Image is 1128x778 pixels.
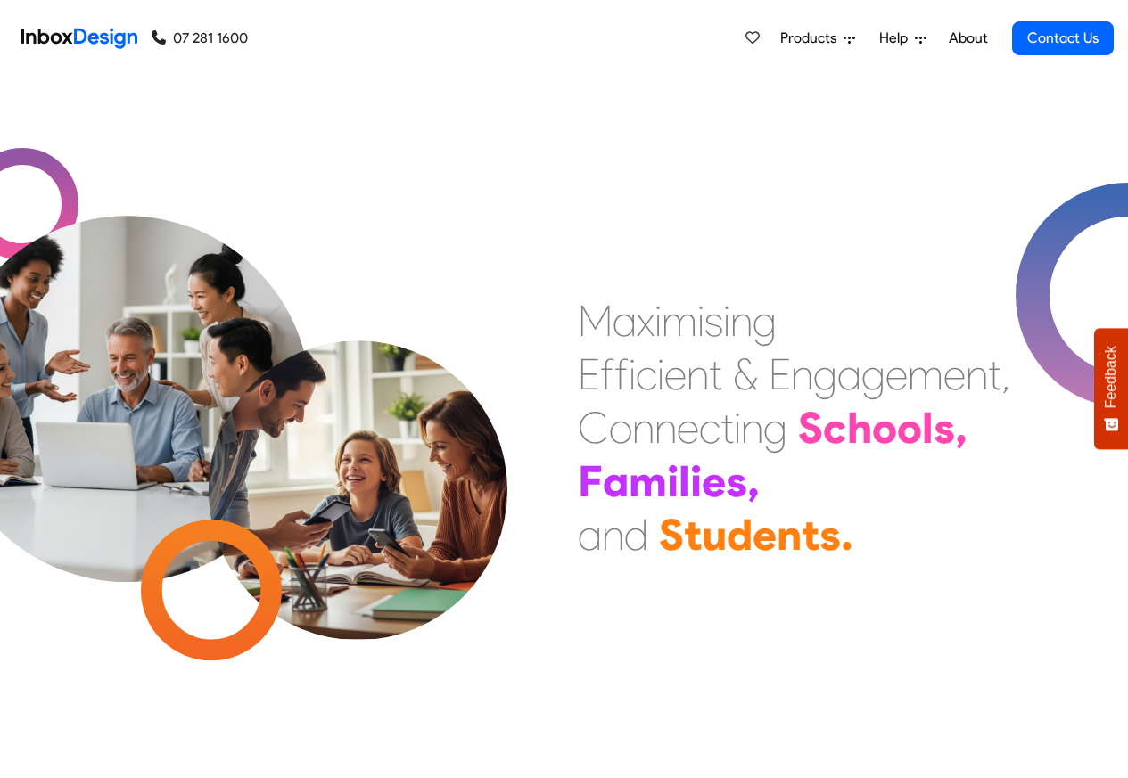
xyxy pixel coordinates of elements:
div: f [600,348,614,401]
div: n [632,401,655,455]
div: s [704,294,723,348]
div: t [802,508,819,561]
div: n [777,508,802,561]
div: a [578,508,602,561]
div: g [813,348,837,401]
div: c [823,401,847,455]
div: i [657,348,664,401]
div: n [687,348,709,401]
div: s [726,455,747,508]
div: , [955,401,967,455]
div: e [885,348,908,401]
div: e [943,348,966,401]
div: t [720,401,734,455]
div: l [679,455,690,508]
div: i [723,294,730,348]
div: n [602,508,624,561]
div: , [1001,348,1010,401]
div: S [798,401,823,455]
div: F [578,455,603,508]
div: g [763,401,787,455]
div: & [733,348,758,401]
div: E [578,348,600,401]
div: s [819,508,841,561]
div: i [629,348,636,401]
div: l [922,401,934,455]
div: o [897,401,922,455]
div: a [613,294,637,348]
div: m [908,348,943,401]
div: e [702,455,726,508]
div: C [578,401,609,455]
div: g [753,294,777,348]
div: e [664,348,687,401]
div: h [847,401,872,455]
div: e [677,401,699,455]
div: g [861,348,885,401]
div: i [697,294,704,348]
div: m [629,455,667,508]
div: c [636,348,657,401]
a: Help [872,20,934,56]
div: u [702,508,727,561]
div: a [603,455,629,508]
div: i [655,294,662,348]
div: E [769,348,791,401]
div: i [667,455,679,508]
div: s [934,401,955,455]
div: M [578,294,613,348]
div: i [734,401,741,455]
div: d [727,508,753,561]
div: n [741,401,763,455]
a: Products [773,20,862,56]
div: o [609,401,632,455]
a: Contact Us [1012,21,1114,55]
div: t [988,348,1001,401]
img: parents_with_child.png [171,266,545,640]
div: e [753,508,777,561]
div: n [791,348,813,401]
div: n [730,294,753,348]
button: Feedback - Show survey [1094,328,1128,449]
div: t [709,348,722,401]
span: Help [879,28,915,49]
div: n [966,348,988,401]
div: o [872,401,897,455]
div: , [747,455,760,508]
span: Products [780,28,844,49]
div: S [659,508,684,561]
div: i [690,455,702,508]
div: x [637,294,655,348]
div: c [699,401,720,455]
a: 07 281 1600 [152,28,248,49]
div: . [841,508,853,561]
div: a [837,348,861,401]
div: f [614,348,629,401]
div: n [655,401,677,455]
div: d [624,508,648,561]
span: Feedback [1103,346,1119,408]
div: t [684,508,702,561]
a: About [943,20,992,56]
div: Maximising Efficient & Engagement, Connecting Schools, Families, and Students. [578,294,1010,561]
div: m [662,294,697,348]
